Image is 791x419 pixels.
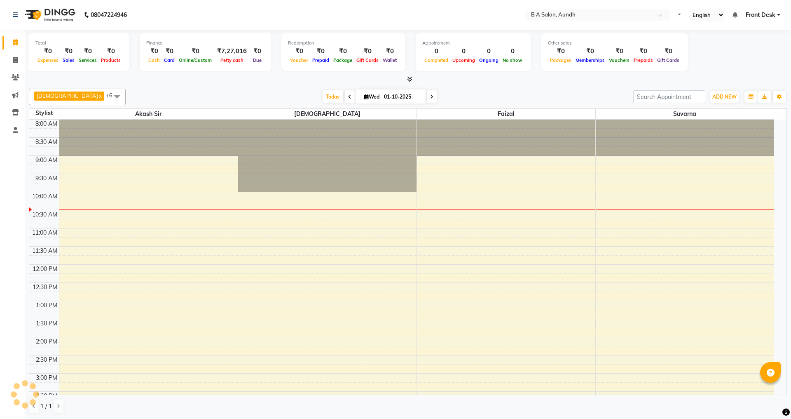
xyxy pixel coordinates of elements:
button: ADD NEW [710,91,739,103]
div: 9:00 AM [34,156,59,165]
div: ₹0 [632,47,655,56]
span: +6 [106,92,119,99]
span: Faizal [417,109,595,119]
span: Wed [362,94,381,100]
div: 0 [450,47,477,56]
div: ₹7,27,016 [214,47,250,56]
span: Gift Cards [354,57,381,63]
div: 0 [501,47,524,56]
span: Voucher [288,57,310,63]
div: 9:30 AM [34,174,59,183]
div: ₹0 [288,47,310,56]
span: Front Desk [746,11,775,19]
span: Online/Custom [177,57,214,63]
div: Redemption [288,40,399,47]
span: [DEMOGRAPHIC_DATA] [238,109,417,119]
div: ₹0 [381,47,399,56]
span: Wallet [381,57,399,63]
span: Akash sir [59,109,238,119]
div: 2:00 PM [34,337,59,346]
div: ₹0 [354,47,381,56]
span: Packages [548,57,573,63]
span: Products [99,57,123,63]
span: Prepaids [632,57,655,63]
span: Suvarna [596,109,775,119]
span: Services [77,57,99,63]
div: ₹0 [35,47,61,56]
div: 0 [477,47,501,56]
span: Sales [61,57,77,63]
span: Memberships [573,57,607,63]
img: logo [21,3,77,26]
div: 1:30 PM [34,319,59,328]
div: ₹0 [99,47,123,56]
div: 10:00 AM [30,192,59,201]
input: 2025-10-01 [381,91,423,103]
a: x [98,92,102,99]
div: ₹0 [331,47,354,56]
div: ₹0 [655,47,681,56]
span: Cash [146,57,162,63]
div: 3:30 PM [34,392,59,400]
span: Ongoing [477,57,501,63]
div: ₹0 [573,47,607,56]
div: 2:30 PM [34,355,59,364]
div: 8:30 AM [34,138,59,146]
div: 0 [422,47,450,56]
div: ₹0 [548,47,573,56]
span: 1 / 1 [40,402,52,411]
div: Finance [146,40,264,47]
span: Gift Cards [655,57,681,63]
div: ₹0 [250,47,264,56]
div: 8:00 AM [34,120,59,128]
div: ₹0 [162,47,177,56]
span: Vouchers [607,57,632,63]
div: 10:30 AM [30,210,59,219]
span: No show [501,57,524,63]
span: Card [162,57,177,63]
div: ₹0 [146,47,162,56]
div: 11:30 AM [30,247,59,255]
div: ₹0 [77,47,99,56]
div: Stylist [29,109,59,118]
b: 08047224946 [91,3,127,26]
span: Today [323,90,343,103]
div: Total [35,40,123,47]
span: Package [331,57,354,63]
span: Prepaid [310,57,331,63]
div: 3:00 PM [34,374,59,382]
input: Search Appointment [633,90,705,103]
div: ₹0 [607,47,632,56]
div: 1:00 PM [34,301,59,310]
div: ₹0 [310,47,331,56]
span: Completed [422,57,450,63]
span: Petty cash [218,57,246,63]
span: Upcoming [450,57,477,63]
span: [DEMOGRAPHIC_DATA] [37,92,98,99]
span: Due [251,57,264,63]
div: 11:00 AM [30,228,59,237]
div: Appointment [422,40,524,47]
div: 12:00 PM [31,265,59,273]
div: ₹0 [61,47,77,56]
span: ADD NEW [712,94,737,100]
div: Other sales [548,40,681,47]
div: ₹0 [177,47,214,56]
span: Expenses [35,57,61,63]
div: 12:30 PM [31,283,59,292]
